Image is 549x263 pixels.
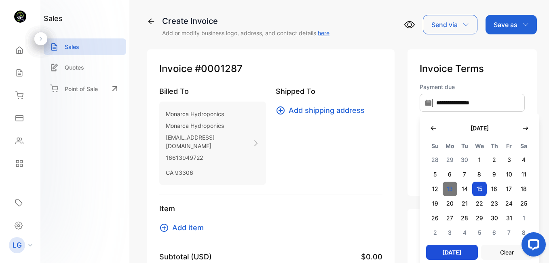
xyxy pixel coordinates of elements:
[318,30,329,36] a: here
[166,152,252,163] p: 16613949722
[487,211,502,225] span: 30
[516,225,531,240] span: 8
[423,15,477,34] button: Send via
[44,59,126,76] a: Quotes
[457,141,472,151] span: Tu
[44,80,126,98] a: Point of Sale
[426,245,478,260] button: [DATE]
[159,203,382,214] p: Item
[420,62,525,76] p: Invoice Terms
[443,196,458,211] span: 20
[502,167,517,182] span: 10
[159,222,209,233] button: Add item
[487,182,502,196] span: 16
[487,225,502,240] span: 6
[428,182,443,196] span: 12
[166,131,252,152] p: [EMAIL_ADDRESS][DOMAIN_NAME]
[457,153,472,167] span: 30
[443,225,458,240] span: 3
[276,105,370,116] button: Add shipping address
[457,167,472,182] span: 7
[472,153,487,167] span: 1
[428,225,443,240] span: 2
[502,141,517,151] span: Fr
[502,211,517,225] span: 31
[166,167,252,178] p: CA 93306
[516,167,531,182] span: 11
[65,63,84,72] p: Quotes
[516,196,531,211] span: 25
[166,120,252,131] p: Monarca Hydroponics
[494,20,517,30] p: Save as
[13,240,22,250] p: LG
[443,182,458,196] span: 13
[487,167,502,182] span: 9
[515,229,549,263] iframe: LiveChat chat widget
[457,182,472,196] span: 14
[361,251,382,262] span: $0.00
[472,211,487,225] span: 29
[420,83,525,91] label: Payment due
[486,15,537,34] button: Save as
[487,141,502,151] span: Th
[516,153,531,167] span: 4
[443,167,458,182] span: 6
[502,225,517,240] span: 7
[502,196,517,211] span: 24
[457,225,472,240] span: 4
[431,20,458,30] p: Send via
[516,211,531,225] span: 1
[195,62,243,76] span: #0001287
[457,211,472,225] span: 28
[276,86,382,97] p: Shipped To
[65,85,98,93] p: Point of Sale
[487,196,502,211] span: 23
[172,222,204,233] span: Add item
[159,251,212,262] p: Subtotal (USD)
[481,245,533,260] button: Clear
[428,141,443,151] span: Su
[443,153,458,167] span: 29
[443,141,458,151] span: Mo
[44,13,63,24] h1: sales
[44,38,126,55] a: Sales
[289,105,365,116] span: Add shipping address
[443,211,458,225] span: 27
[472,196,487,211] span: 22
[472,141,487,151] span: We
[65,42,79,51] p: Sales
[166,108,252,120] p: Monarca Hydroponics
[162,29,329,37] p: Add or modify business logo, address, and contact details
[472,225,487,240] span: 5
[428,153,443,167] span: 28
[14,11,26,23] img: logo
[159,62,382,76] p: Invoice
[462,120,497,136] button: [DATE]
[472,182,487,196] span: 15
[487,153,502,167] span: 2
[502,182,517,196] span: 17
[502,153,517,167] span: 3
[516,182,531,196] span: 18
[428,196,443,211] span: 19
[472,167,487,182] span: 8
[457,196,472,211] span: 21
[516,141,531,151] span: Sa
[162,15,329,27] div: Create Invoice
[428,211,443,225] span: 26
[159,86,266,97] p: Billed To
[428,167,443,182] span: 5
